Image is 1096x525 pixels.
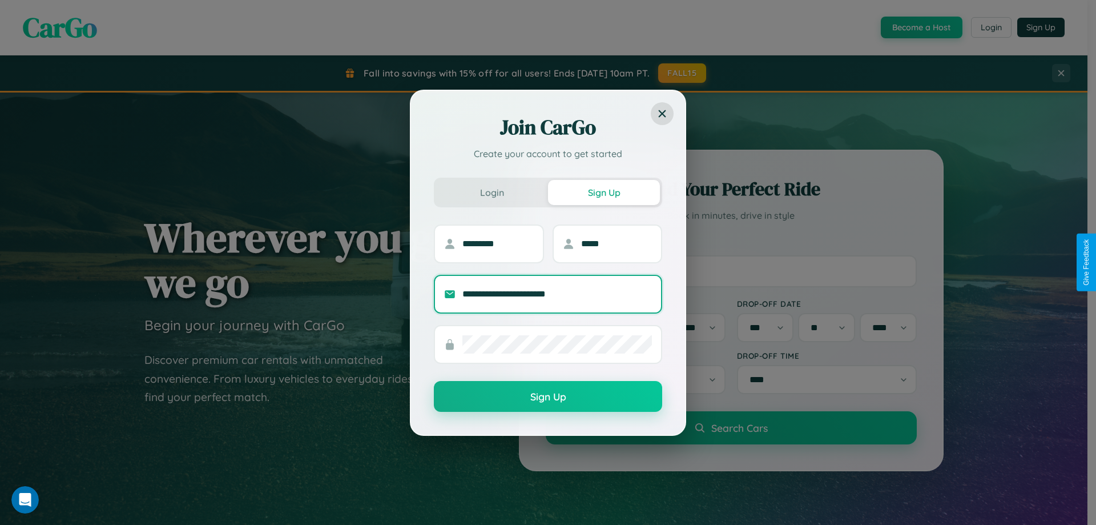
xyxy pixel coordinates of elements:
div: Give Feedback [1082,239,1090,286]
p: Create your account to get started [434,147,662,161]
button: Login [436,180,548,205]
iframe: Intercom live chat [11,486,39,514]
button: Sign Up [548,180,660,205]
h2: Join CarGo [434,114,662,141]
button: Sign Up [434,381,662,412]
